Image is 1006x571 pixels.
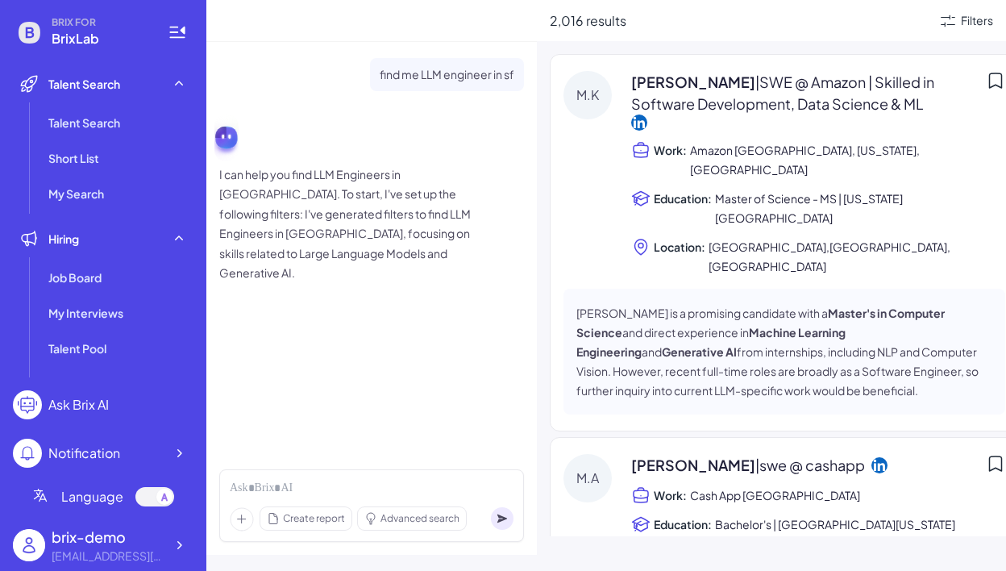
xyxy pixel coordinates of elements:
[48,231,79,247] span: Hiring
[48,185,104,202] span: My Search
[48,115,120,131] span: Talent Search
[48,150,99,166] span: Short List
[52,548,164,565] div: brix-demo@brix.com
[52,16,148,29] span: BRIX FOR
[654,487,687,503] span: Work:
[52,526,164,548] div: brix-demo
[48,395,109,415] div: Ask Brix AI
[48,376,135,392] span: Communication
[48,305,123,321] span: My Interviews
[709,237,1005,276] span: [GEOGRAPHIC_DATA],[GEOGRAPHIC_DATA],[GEOGRAPHIC_DATA]
[715,189,1005,227] span: Master of Science - MS | [US_STATE][GEOGRAPHIC_DATA]
[654,142,687,158] span: Work:
[654,190,712,206] span: Education:
[380,511,459,526] span: Advanced search
[576,303,992,400] p: [PERSON_NAME] is a promising candidate with a and direct experience in and from internships, incl...
[563,454,612,502] div: M.A
[48,340,106,356] span: Talent Pool
[654,239,705,255] span: Location:
[631,73,934,113] span: | SWE @ Amazon | Skilled in Software Development, Data Science & ML
[755,456,865,474] span: | swe @ cashapp
[550,12,626,29] span: 2,016 results
[690,140,1005,179] span: Amazon [GEOGRAPHIC_DATA], [US_STATE], [GEOGRAPHIC_DATA]
[380,65,514,85] p: find me LLM engineer in sf
[563,71,612,119] div: M.K
[52,29,148,48] span: BrixLab
[690,486,860,505] span: Cash App [GEOGRAPHIC_DATA]
[961,12,993,29] div: Filters
[662,344,737,359] strong: Generative AI
[48,76,120,92] span: Talent Search
[654,516,712,532] span: Education:
[631,71,979,115] span: [PERSON_NAME]
[13,529,45,561] img: user_logo.png
[219,165,493,283] p: I can help you find LLM Engineers in [GEOGRAPHIC_DATA]. To start, I've set up the following filte...
[48,444,120,463] div: Notification
[631,454,865,476] span: [PERSON_NAME]
[283,511,345,526] span: Create report
[715,515,955,534] span: Bachelor's | [GEOGRAPHIC_DATA][US_STATE]
[48,269,102,285] span: Job Board
[61,487,123,506] span: Language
